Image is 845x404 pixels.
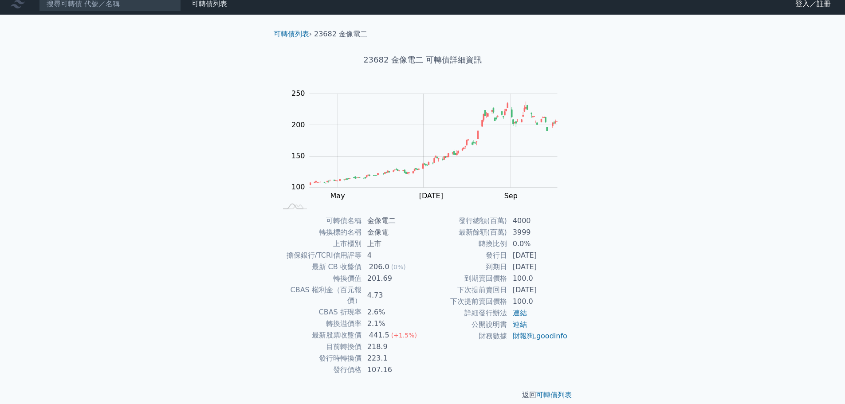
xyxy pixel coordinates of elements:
[277,250,362,261] td: 擔保銀行/TCRI信用評等
[507,296,568,307] td: 100.0
[423,307,507,319] td: 詳細發行辦法
[367,262,391,272] div: 206.0
[507,227,568,238] td: 3999
[277,341,362,353] td: 目前轉換價
[507,261,568,273] td: [DATE]
[507,284,568,296] td: [DATE]
[274,30,309,38] a: 可轉債列表
[507,215,568,227] td: 4000
[362,353,423,364] td: 223.1
[277,227,362,238] td: 轉換標的名稱
[277,284,362,306] td: CBAS 權利金（百元報價）
[507,330,568,342] td: ,
[291,183,305,191] tspan: 100
[504,192,518,200] tspan: Sep
[330,192,345,200] tspan: May
[536,332,567,340] a: goodinfo
[391,332,417,339] span: (+1.5%)
[507,238,568,250] td: 0.0%
[267,54,579,66] h1: 23682 金像電二 可轉債詳細資訊
[423,330,507,342] td: 財務數據
[362,284,423,306] td: 4.73
[277,329,362,341] td: 最新股票收盤價
[277,306,362,318] td: CBAS 折現率
[277,238,362,250] td: 上市櫃別
[274,29,312,39] li: ›
[423,273,507,284] td: 到期賣回價格
[267,390,579,400] p: 返回
[291,121,305,129] tspan: 200
[536,391,572,399] a: 可轉債列表
[277,261,362,273] td: 最新 CB 收盤價
[362,238,423,250] td: 上市
[423,215,507,227] td: 發行總額(百萬)
[423,319,507,330] td: 公開說明書
[391,263,406,271] span: (0%)
[277,364,362,376] td: 發行價格
[423,261,507,273] td: 到期日
[801,361,845,404] iframe: Chat Widget
[801,361,845,404] div: 聊天小工具
[362,273,423,284] td: 201.69
[362,318,423,329] td: 2.1%
[513,320,527,329] a: 連結
[423,284,507,296] td: 下次提前賣回日
[513,309,527,317] a: 連結
[291,89,305,98] tspan: 250
[362,341,423,353] td: 218.9
[423,227,507,238] td: 最新餘額(百萬)
[423,238,507,250] td: 轉換比例
[362,306,423,318] td: 2.6%
[423,250,507,261] td: 發行日
[287,89,571,218] g: Chart
[277,318,362,329] td: 轉換溢價率
[362,215,423,227] td: 金像電二
[362,250,423,261] td: 4
[277,273,362,284] td: 轉換價值
[314,29,367,39] li: 23682 金像電二
[362,227,423,238] td: 金像電
[419,192,443,200] tspan: [DATE]
[367,330,391,341] div: 441.5
[362,364,423,376] td: 107.16
[507,250,568,261] td: [DATE]
[507,273,568,284] td: 100.0
[277,353,362,364] td: 發行時轉換價
[513,332,534,340] a: 財報狗
[423,296,507,307] td: 下次提前賣回價格
[291,152,305,160] tspan: 150
[277,215,362,227] td: 可轉債名稱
